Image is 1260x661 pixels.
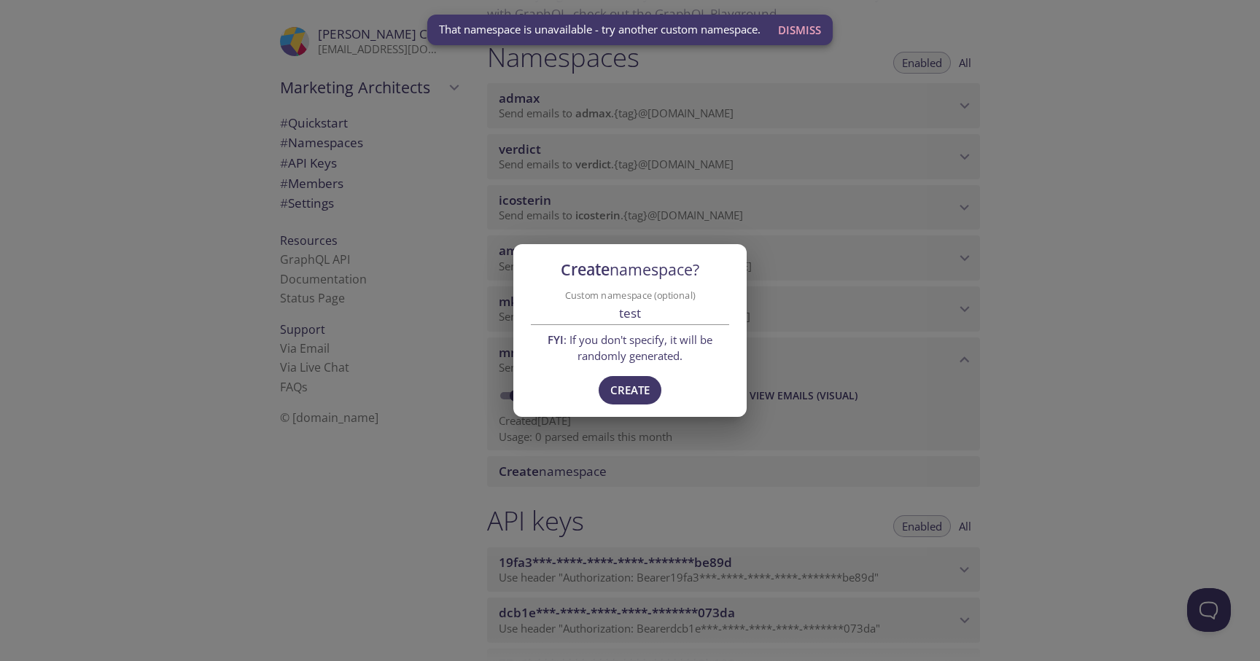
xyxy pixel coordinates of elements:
span: Dismiss [778,20,821,39]
span: namespace? [610,259,699,280]
span: Create [561,259,699,280]
input: e.g. acmeinc [531,301,729,325]
label: Custom namespace (optional) [556,291,704,300]
span: That namespace is unavailable - try another custom namespace. [439,22,761,37]
span: FYI [548,332,564,347]
span: : If you don't specify, it will be randomly generated. [531,332,729,364]
button: Create [599,376,661,404]
span: Create [610,380,650,399]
